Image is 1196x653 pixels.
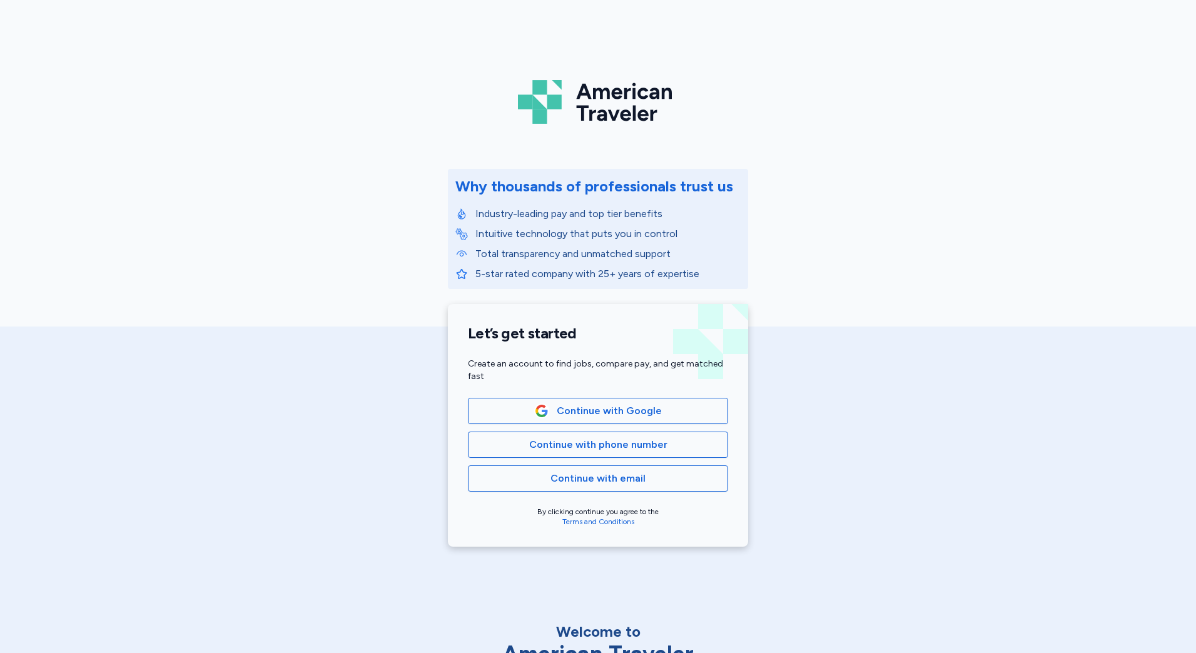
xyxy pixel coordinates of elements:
div: Welcome to [467,622,729,642]
span: Continue with email [550,471,646,486]
span: Continue with Google [557,403,662,418]
p: 5-star rated company with 25+ years of expertise [475,266,741,281]
a: Terms and Conditions [562,517,634,526]
div: By clicking continue you agree to the [468,507,728,527]
button: Continue with phone number [468,432,728,458]
p: Industry-leading pay and top tier benefits [475,206,741,221]
p: Intuitive technology that puts you in control [475,226,741,241]
div: Why thousands of professionals trust us [455,176,733,196]
p: Total transparency and unmatched support [475,246,741,261]
span: Continue with phone number [529,437,667,452]
div: Create an account to find jobs, compare pay, and get matched fast [468,358,728,383]
button: Continue with email [468,465,728,492]
h1: Let’s get started [468,324,728,343]
button: Google LogoContinue with Google [468,398,728,424]
img: Logo [518,75,678,129]
img: Google Logo [535,404,549,418]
